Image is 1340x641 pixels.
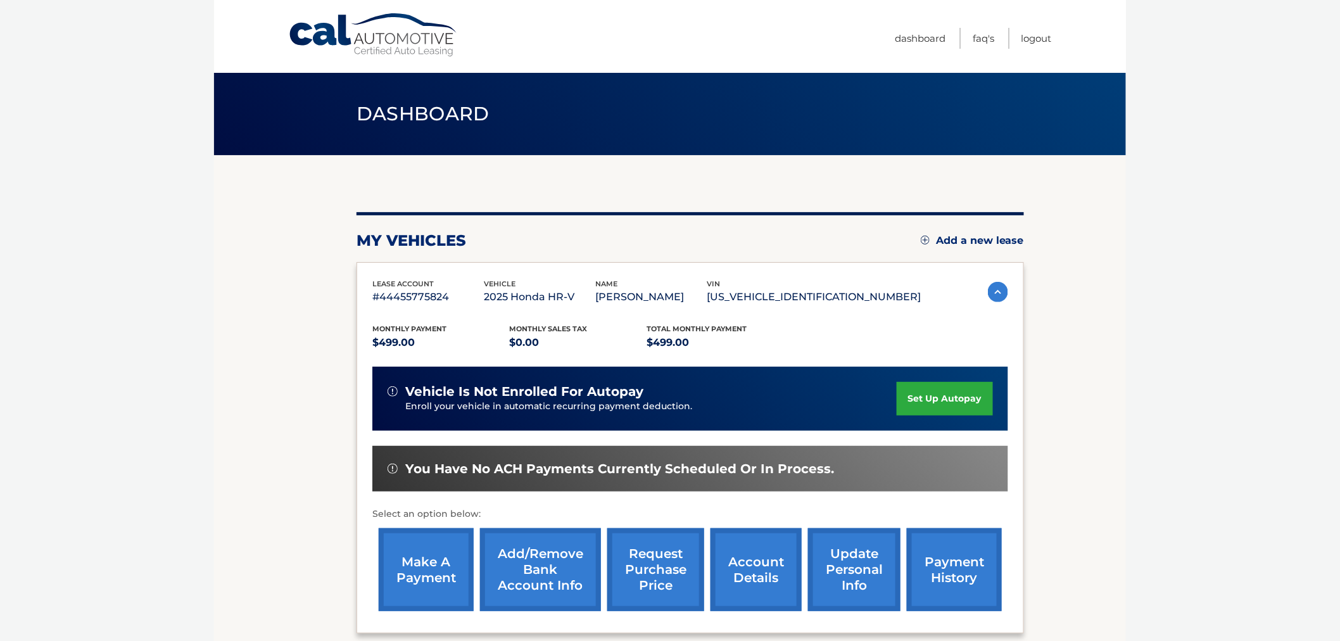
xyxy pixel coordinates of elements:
span: vin [707,279,720,288]
span: Monthly sales Tax [510,324,588,333]
span: vehicle is not enrolled for autopay [405,384,643,400]
a: make a payment [379,528,474,611]
a: Add a new lease [921,234,1024,247]
p: $499.00 [647,334,784,352]
span: name [595,279,617,288]
img: add.svg [921,236,930,244]
span: Dashboard [357,102,490,125]
p: #44455775824 [372,288,484,306]
a: request purchase price [607,528,704,611]
p: Select an option below: [372,507,1008,522]
a: set up autopay [897,382,993,416]
a: FAQ's [973,28,994,49]
a: Add/Remove bank account info [480,528,601,611]
img: alert-white.svg [388,386,398,397]
span: vehicle [484,279,515,288]
a: update personal info [808,528,901,611]
p: [US_VEHICLE_IDENTIFICATION_NUMBER] [707,288,921,306]
p: $499.00 [372,334,510,352]
span: Total Monthly Payment [647,324,747,333]
span: Monthly Payment [372,324,446,333]
p: $0.00 [510,334,647,352]
span: You have no ACH payments currently scheduled or in process. [405,461,834,477]
a: account details [711,528,802,611]
p: Enroll your vehicle in automatic recurring payment deduction. [405,400,897,414]
img: alert-white.svg [388,464,398,474]
a: Logout [1021,28,1052,49]
h2: my vehicles [357,231,466,250]
img: accordion-active.svg [988,282,1008,302]
span: lease account [372,279,434,288]
a: Dashboard [895,28,945,49]
a: Cal Automotive [288,13,459,58]
a: payment history [907,528,1002,611]
p: 2025 Honda HR-V [484,288,595,306]
p: [PERSON_NAME] [595,288,707,306]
